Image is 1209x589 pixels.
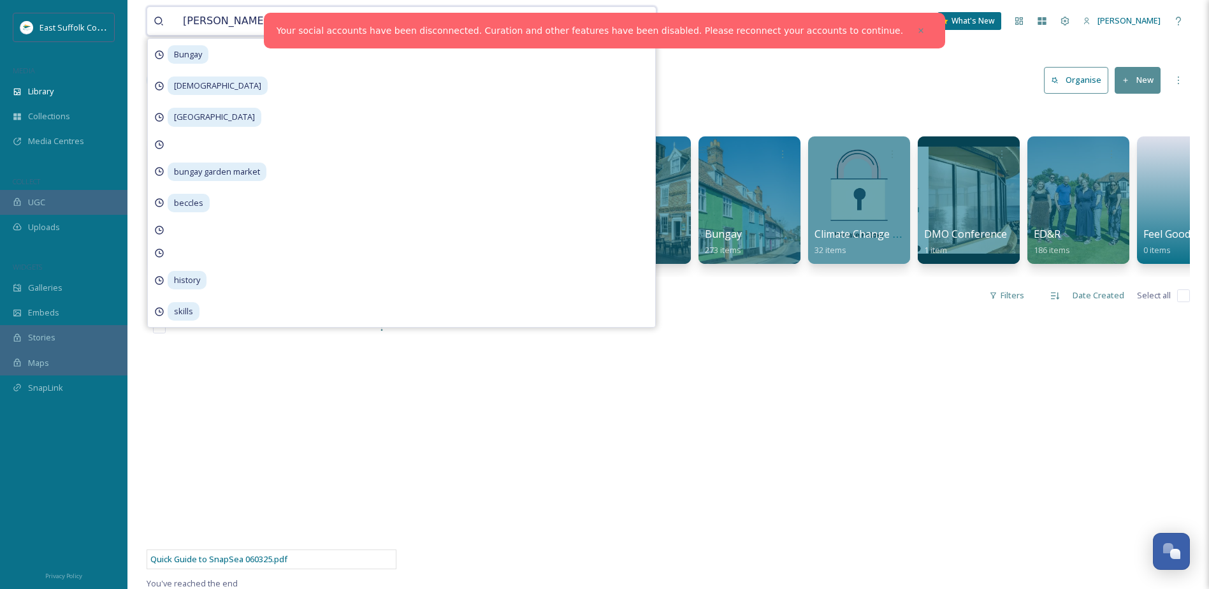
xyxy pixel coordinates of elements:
[13,177,40,186] span: COLLECT
[1034,244,1070,256] span: 186 items
[938,12,1001,30] a: What's New
[40,21,115,33] span: East Suffolk Council
[28,357,49,369] span: Maps
[150,553,287,565] span: Quick Guide to SnapSea 060325.pdf
[168,271,206,289] span: history
[705,244,741,256] span: 273 items
[168,302,199,321] span: skills
[45,572,82,580] span: Privacy Policy
[924,227,1007,241] span: DMO Conference
[1076,8,1167,33] a: [PERSON_NAME]
[168,76,268,95] span: [DEMOGRAPHIC_DATA]
[147,130,256,264] a: INTEGRATIONCanvaView Items
[1034,227,1061,241] span: ED&R
[13,66,35,75] span: MEDIA
[924,228,1007,256] a: DMO Conference1 item
[1143,244,1171,256] span: 0 items
[28,85,54,98] span: Library
[983,283,1031,308] div: Filters
[1115,67,1161,93] button: New
[147,578,238,589] span: You've reached the end
[1066,283,1131,308] div: Date Created
[814,227,966,241] span: Climate Change & Sustainability
[20,21,33,34] img: ESC%20Logo.png
[168,45,208,64] span: Bungay
[28,221,60,233] span: Uploads
[705,227,742,241] span: Bungay
[45,567,82,583] a: Privacy Policy
[28,382,63,394] span: SnapLink
[147,289,163,302] span: 1 file
[28,110,70,122] span: Collections
[28,331,55,344] span: Stories
[1034,228,1070,256] a: ED&R186 items
[168,108,261,126] span: [GEOGRAPHIC_DATA]
[28,135,84,147] span: Media Centres
[1044,67,1108,93] button: Organise
[1044,67,1115,93] a: Organise
[924,244,947,256] span: 1 item
[814,228,966,256] a: Climate Change & Sustainability32 items
[610,8,649,33] div: Search
[1097,15,1161,26] span: [PERSON_NAME]
[28,196,45,208] span: UGC
[168,194,210,212] span: beccles
[177,7,587,35] input: Search your library
[814,244,846,256] span: 32 items
[277,24,903,38] a: Your social accounts have been disconnected. Curation and other features have been disabled. Plea...
[705,228,742,256] a: Bungay273 items
[1153,533,1190,570] button: Open Chat
[168,163,266,181] span: bungay garden market
[13,262,42,272] span: WIDGETS
[28,307,59,319] span: Embeds
[1137,289,1171,302] span: Select all
[28,282,62,294] span: Galleries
